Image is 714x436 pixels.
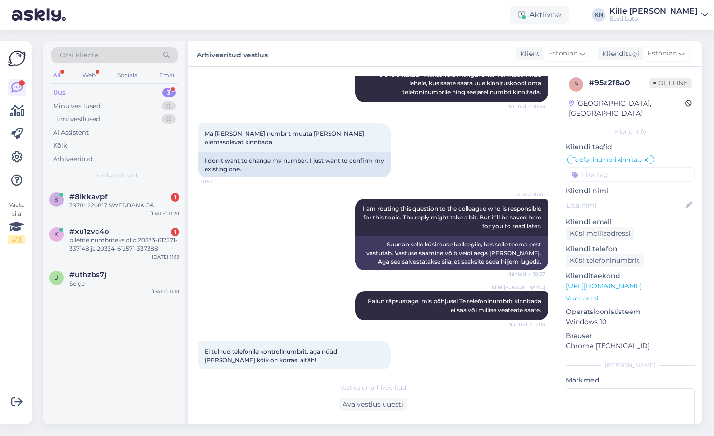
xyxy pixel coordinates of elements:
[151,210,179,217] div: [DATE] 11:20
[566,307,695,317] p: Operatsioonisüsteem
[157,69,178,82] div: Email
[566,341,695,351] p: Chrome [TECHNICAL_ID]
[205,130,366,146] span: Ma [PERSON_NAME] numbrit muuta [PERSON_NAME] olemasolevat kinnitada
[509,191,545,198] span: AI Assistent
[572,157,643,163] span: Telefoninumbri kinnitamine
[92,171,137,180] span: Uued vestlused
[205,348,339,364] span: Ei tulnud telefonile kontrollnumbrit, aga nüüd [PERSON_NAME] kõik on korras, aitäh!
[162,101,176,111] div: 0
[69,227,109,236] span: #xu1zvc4o
[60,50,98,60] span: Otsi kliente
[548,48,577,59] span: Estonian
[53,114,100,124] div: Tiimi vestlused
[162,114,176,124] div: 0
[566,167,695,182] input: Lisa tag
[53,88,66,97] div: Uus
[566,317,695,327] p: Windows 10
[53,141,67,150] div: Kõik
[171,193,179,202] div: 1
[649,78,692,88] span: Offline
[8,201,25,244] div: Vaata siia
[339,398,407,411] div: Ava vestlus uuesti
[592,8,605,22] div: KN
[566,186,695,196] p: Kliendi nimi
[55,231,58,238] span: x
[516,49,540,59] div: Klient
[54,274,59,281] span: u
[69,279,179,288] div: Selge
[609,15,698,23] div: Eesti Loto
[51,69,62,82] div: All
[566,217,695,227] p: Kliendi email
[566,375,695,385] p: Märkmed
[566,227,634,240] div: Küsi meiliaadressi
[609,7,708,23] a: Kille [PERSON_NAME]Eesti Loto
[566,282,642,290] a: [URL][DOMAIN_NAME]
[115,69,139,82] div: Socials
[566,271,695,281] p: Klienditeekond
[508,103,545,110] span: Nähtud ✓ 10:53
[508,271,545,278] span: Nähtud ✓ 10:57
[589,77,649,89] div: # 95z2f8a0
[55,196,58,203] span: 8
[198,152,391,177] div: I don't want to change my number, I just want to confirm my existing one.
[69,192,108,201] span: #8lkkavpf
[566,294,695,303] p: Vaata edasi ...
[566,142,695,152] p: Kliendi tag'id
[569,98,685,119] div: [GEOGRAPHIC_DATA], [GEOGRAPHIC_DATA]
[53,101,101,111] div: Minu vestlused
[566,361,695,369] div: [PERSON_NAME]
[171,228,179,236] div: 1
[162,88,176,97] div: 3
[340,383,406,392] span: Vestlus on arhiveeritud
[8,49,26,68] img: Askly Logo
[355,236,548,270] div: Suunan selle küsimuse kolleegile, kes selle teema eest vastutab. Vastuse saamine võib veidi aega ...
[566,200,684,211] input: Lisa nimi
[566,331,695,341] p: Brauser
[69,271,106,279] span: #uthzbs7j
[566,254,644,267] div: Küsi telefoninumbrit
[647,48,677,59] span: Estonian
[53,154,93,164] div: Arhiveeritud
[53,128,89,137] div: AI Assistent
[575,81,578,88] span: 9
[81,69,97,82] div: Web
[368,298,543,313] span: Palun täpsustage, mis põhjusel Te telefoninumbrit kinnitada ei saa või millise veateate saate.
[152,253,179,260] div: [DATE] 11:19
[151,288,179,295] div: [DATE] 11:10
[598,49,639,59] div: Klienditugi
[566,244,695,254] p: Kliendi telefon
[510,6,569,24] div: Aktiivne
[201,178,237,185] span: 10:57
[197,47,268,60] label: Arhiveeritud vestlus
[492,284,545,291] span: Kille [PERSON_NAME]
[508,321,545,328] span: Nähtud ✓ 11:03
[8,235,25,244] div: 2 / 3
[69,236,179,253] div: piletite numbriteks olid 20333-612571-337148 ja 20334-612571-337388
[566,127,695,136] div: Kliendi info
[609,7,698,15] div: Kille [PERSON_NAME]
[69,201,179,210] div: 39704220817 SWEDBANK 5€
[363,205,543,230] span: I am routing this question to the colleague who is responsible for this topic. The reply might ta...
